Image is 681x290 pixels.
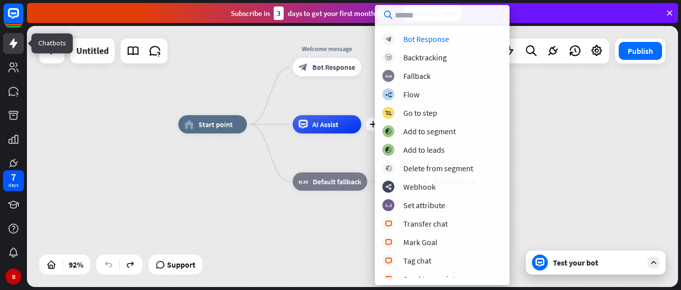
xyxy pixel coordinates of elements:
[274,6,284,20] div: 3
[403,108,437,118] div: Go to step
[553,258,643,268] div: Test your bot
[403,34,449,44] div: Bot Response
[11,173,16,182] div: 7
[385,258,392,264] i: block_livechat
[299,62,308,71] i: block_bot_response
[403,200,445,210] div: Set attribute
[385,202,392,209] i: block_set_attribute
[184,120,194,129] i: home_2
[312,120,338,129] span: AI Assist
[385,276,392,283] i: block_livechat
[3,170,24,191] a: 7 days
[231,6,395,20] div: Subscribe in days to get your first month for $1
[385,73,392,79] i: block_fallback
[385,147,392,153] i: block_add_to_segment
[403,89,419,99] div: Flow
[403,256,431,266] div: Tag chat
[5,269,21,285] div: B
[8,182,18,189] div: days
[403,274,455,284] div: Send transcript
[312,62,355,71] span: Bot Response
[403,237,437,247] div: Mark Goal
[385,91,392,98] i: builder_tree
[619,42,662,60] button: Publish
[403,219,448,229] div: Transfer chat
[385,128,392,135] i: block_add_to_segment
[403,145,445,155] div: Add to leads
[369,121,376,128] i: plus
[403,126,456,136] div: Add to segment
[385,110,392,116] i: block_goto
[76,38,109,63] div: Untitled
[286,44,368,53] div: Welcome message
[403,52,447,62] div: Backtracking
[403,71,431,81] div: Fallback
[403,163,473,173] div: Delete from segment
[198,120,233,129] span: Start point
[385,54,392,61] i: block_backtracking
[66,257,86,273] div: 92%
[299,177,308,186] i: block_fallback
[385,36,392,42] i: block_bot_response
[385,165,392,172] i: block_delete_from_segment
[167,257,195,273] span: Support
[385,184,392,190] i: webhooks
[403,182,436,192] div: Webhook
[385,221,392,227] i: block_livechat
[313,177,361,186] span: Default fallback
[385,239,392,246] i: block_livechat
[8,4,38,34] button: Open LiveChat chat widget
